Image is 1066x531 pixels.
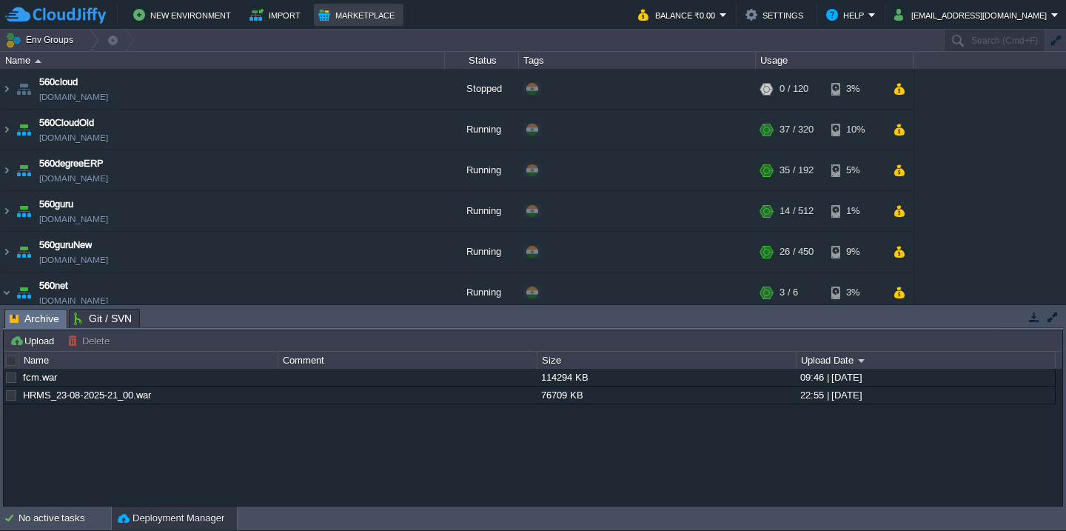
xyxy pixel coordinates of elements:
[1,52,444,69] div: Name
[39,238,92,253] a: 560guruNew
[780,191,814,231] div: 14 / 512
[445,191,519,231] div: Running
[39,156,104,171] a: 560degreeERP
[538,352,796,369] div: Size
[74,310,132,327] span: Git / SVN
[831,232,879,272] div: 9%
[537,369,795,386] div: 114294 KB
[39,197,73,212] a: 560guru
[831,110,879,150] div: 10%
[1,191,13,231] img: AMDAwAAAACH5BAEAAAAALAAAAAABAAEAAAICRAEAOw==
[5,6,106,24] img: CloudJiffy
[445,273,519,313] div: Running
[39,253,108,267] a: [DOMAIN_NAME]
[10,310,59,328] span: Archive
[894,6,1051,24] button: [EMAIL_ADDRESS][DOMAIN_NAME]
[13,232,34,272] img: AMDAwAAAACH5BAEAAAAALAAAAAABAAEAAAICRAEAOw==
[23,372,57,383] a: fcm.war
[757,52,913,69] div: Usage
[780,150,814,190] div: 35 / 192
[1,110,13,150] img: AMDAwAAAACH5BAEAAAAALAAAAAABAAEAAAICRAEAOw==
[780,232,814,272] div: 26 / 450
[5,30,78,50] button: Env Groups
[318,6,399,24] button: Marketplace
[780,273,798,313] div: 3 / 6
[20,352,278,369] div: Name
[831,69,879,109] div: 3%
[39,278,68,293] a: 560net
[39,130,108,145] a: [DOMAIN_NAME]
[797,352,1055,369] div: Upload Date
[1,69,13,109] img: AMDAwAAAACH5BAEAAAAALAAAAAABAAEAAAICRAEAOw==
[39,75,78,90] a: 560cloud
[797,387,1054,404] div: 22:55 | [DATE]
[780,110,814,150] div: 37 / 320
[826,6,868,24] button: Help
[1,232,13,272] img: AMDAwAAAACH5BAEAAAAALAAAAAABAAEAAAICRAEAOw==
[1,150,13,190] img: AMDAwAAAACH5BAEAAAAALAAAAAABAAEAAAICRAEAOw==
[23,390,151,401] a: HRMS_23-08-2025-21_00.war
[279,352,537,369] div: Comment
[13,191,34,231] img: AMDAwAAAACH5BAEAAAAALAAAAAABAAEAAAICRAEAOw==
[520,52,755,69] div: Tags
[67,334,114,347] button: Delete
[118,511,224,526] button: Deployment Manager
[13,110,34,150] img: AMDAwAAAACH5BAEAAAAALAAAAAABAAEAAAICRAEAOw==
[39,90,108,104] a: [DOMAIN_NAME]
[446,52,518,69] div: Status
[39,293,108,308] a: [DOMAIN_NAME]
[797,369,1054,386] div: 09:46 | [DATE]
[638,6,720,24] button: Balance ₹0.00
[39,171,108,186] a: [DOMAIN_NAME]
[249,6,305,24] button: Import
[445,69,519,109] div: Stopped
[13,69,34,109] img: AMDAwAAAACH5BAEAAAAALAAAAAABAAEAAAICRAEAOw==
[537,387,795,404] div: 76709 KB
[13,150,34,190] img: AMDAwAAAACH5BAEAAAAALAAAAAABAAEAAAICRAEAOw==
[780,69,808,109] div: 0 / 120
[745,6,808,24] button: Settings
[445,110,519,150] div: Running
[39,116,94,130] a: 560CloudOld
[13,273,34,313] img: AMDAwAAAACH5BAEAAAAALAAAAAABAAEAAAICRAEAOw==
[19,507,111,530] div: No active tasks
[445,150,519,190] div: Running
[831,191,879,231] div: 1%
[831,273,879,313] div: 3%
[35,59,41,63] img: AMDAwAAAACH5BAEAAAAALAAAAAABAAEAAAICRAEAOw==
[445,232,519,272] div: Running
[133,6,235,24] button: New Environment
[831,150,879,190] div: 5%
[39,212,108,227] a: [DOMAIN_NAME]
[10,334,58,347] button: Upload
[1,273,13,313] img: AMDAwAAAACH5BAEAAAAALAAAAAABAAEAAAICRAEAOw==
